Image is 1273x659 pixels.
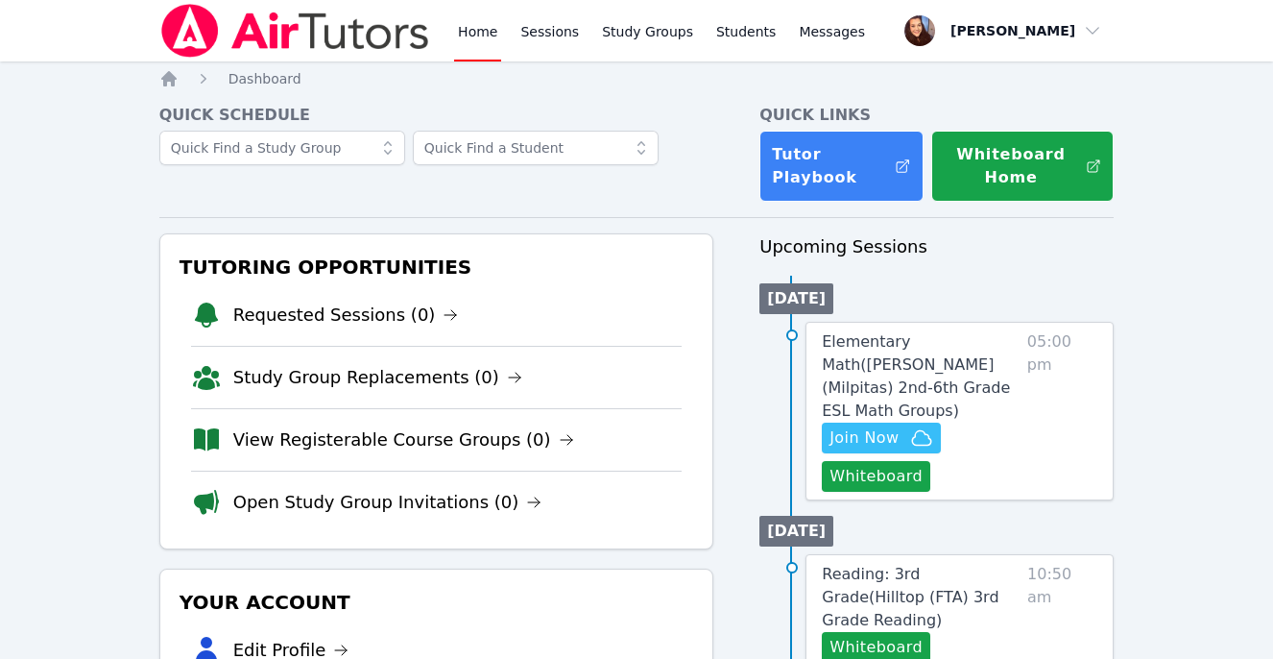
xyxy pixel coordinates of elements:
a: Open Study Group Invitations (0) [233,489,542,516]
h4: Quick Schedule [159,104,714,127]
input: Quick Find a Study Group [159,131,405,165]
a: Requested Sessions (0) [233,302,459,329]
h4: Quick Links [759,104,1114,127]
span: Reading: 3rd Grade ( Hilltop (FTA) 3rd Grade Reading ) [822,565,998,629]
button: Join Now [822,423,941,453]
button: Whiteboard Home [931,131,1114,202]
a: Study Group Replacements (0) [233,364,522,391]
li: [DATE] [759,283,833,314]
a: Reading: 3rd Grade(Hilltop (FTA) 3rd Grade Reading) [822,563,1020,632]
nav: Breadcrumb [159,69,1115,88]
a: Elementary Math([PERSON_NAME] (Milpitas) 2nd-6th Grade ESL Math Groups) [822,330,1020,423]
a: Dashboard [228,69,301,88]
h3: Your Account [176,585,698,620]
span: 05:00 pm [1027,330,1097,492]
input: Quick Find a Student [413,131,659,165]
span: Dashboard [228,71,301,86]
span: Join Now [829,427,899,450]
h3: Tutoring Opportunities [176,250,698,284]
li: [DATE] [759,516,833,547]
a: View Registerable Course Groups (0) [233,427,574,453]
span: Messages [799,22,865,41]
span: Elementary Math ( [PERSON_NAME] (Milpitas) 2nd-6th Grade ESL Math Groups ) [822,332,1010,420]
button: Whiteboard [822,461,930,492]
h3: Upcoming Sessions [759,233,1114,260]
a: Tutor Playbook [759,131,924,202]
img: Air Tutors [159,4,431,58]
